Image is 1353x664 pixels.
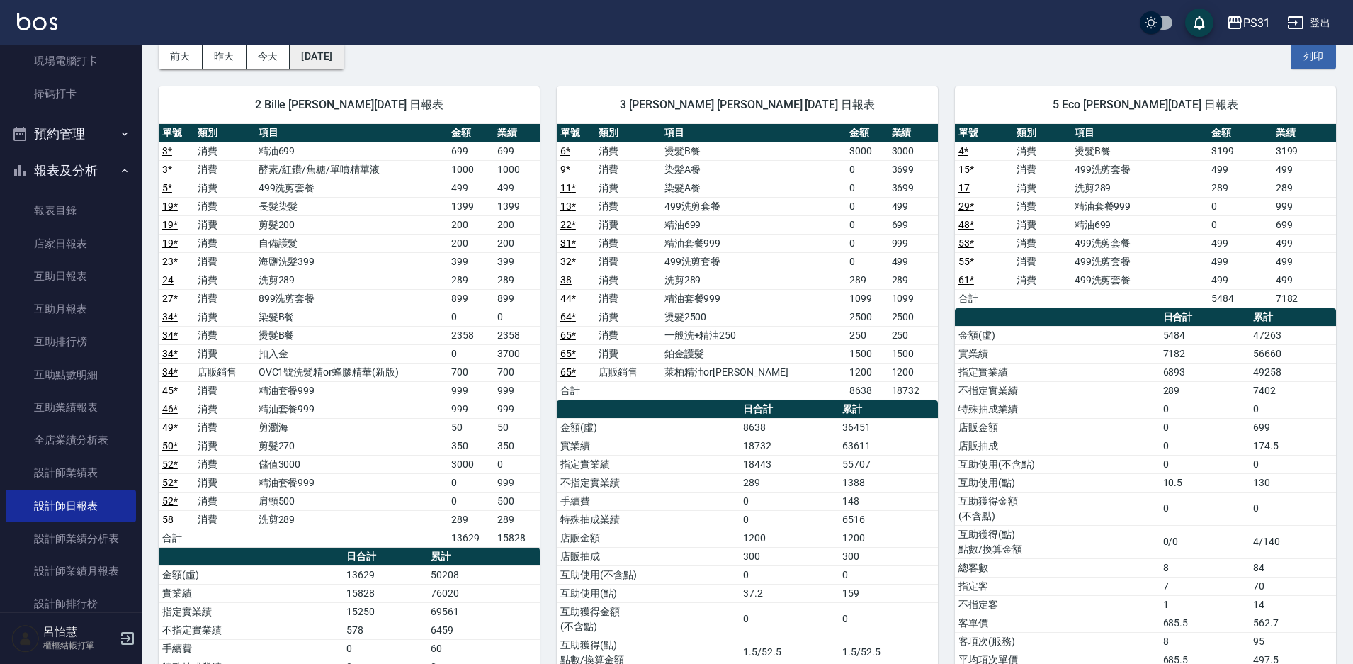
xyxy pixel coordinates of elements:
[557,437,740,455] td: 實業績
[846,124,888,142] th: 金額
[888,160,938,179] td: 3699
[255,252,448,271] td: 海鹽洗髮399
[255,289,448,308] td: 899洗剪套餐
[557,492,740,510] td: 手續費
[595,289,661,308] td: 消費
[43,639,115,652] p: 櫃檯結帳打單
[1272,234,1336,252] td: 499
[159,43,203,69] button: 前天
[194,363,255,381] td: 店販銷售
[494,455,540,473] td: 0
[494,179,540,197] td: 499
[1013,234,1071,252] td: 消費
[1208,289,1272,308] td: 5484
[661,308,847,326] td: 燙髮2500
[1208,142,1272,160] td: 3199
[1208,234,1272,252] td: 499
[595,179,661,197] td: 消費
[494,215,540,234] td: 200
[6,424,136,456] a: 全店業績分析表
[6,152,136,189] button: 報表及分析
[159,529,194,547] td: 合計
[839,437,938,455] td: 63611
[888,308,938,326] td: 2500
[1250,418,1336,437] td: 699
[595,197,661,215] td: 消費
[448,271,494,289] td: 289
[1250,344,1336,363] td: 56660
[839,492,938,510] td: 148
[255,437,448,455] td: 剪髮270
[1160,381,1250,400] td: 289
[557,418,740,437] td: 金額(虛)
[194,326,255,344] td: 消費
[1071,142,1208,160] td: 燙髮B餐
[888,142,938,160] td: 3000
[1250,308,1336,327] th: 累計
[1013,142,1071,160] td: 消費
[958,182,970,193] a: 17
[448,492,494,510] td: 0
[194,308,255,326] td: 消費
[955,124,1013,142] th: 單號
[955,437,1160,455] td: 店販抽成
[1243,14,1270,32] div: PS31
[740,473,839,492] td: 289
[846,289,888,308] td: 1099
[1250,363,1336,381] td: 49258
[595,234,661,252] td: 消費
[557,381,595,400] td: 合計
[159,124,540,548] table: a dense table
[194,271,255,289] td: 消費
[846,197,888,215] td: 0
[494,142,540,160] td: 699
[159,124,194,142] th: 單號
[448,160,494,179] td: 1000
[560,274,572,286] a: 38
[17,13,57,30] img: Logo
[1160,455,1250,473] td: 0
[1281,10,1336,36] button: 登出
[839,510,938,529] td: 6516
[494,381,540,400] td: 999
[194,492,255,510] td: 消費
[1071,160,1208,179] td: 499洗剪套餐
[255,400,448,418] td: 精油套餐999
[255,473,448,492] td: 精油套餐999
[661,142,847,160] td: 燙髮B餐
[255,179,448,197] td: 499洗剪套餐
[448,142,494,160] td: 699
[194,400,255,418] td: 消費
[6,116,136,152] button: 預約管理
[494,437,540,455] td: 350
[661,124,847,142] th: 項目
[1208,197,1272,215] td: 0
[1250,473,1336,492] td: 130
[448,437,494,455] td: 350
[1250,326,1336,344] td: 47263
[839,547,938,565] td: 300
[194,455,255,473] td: 消費
[661,197,847,215] td: 499洗剪套餐
[740,437,839,455] td: 18732
[1250,381,1336,400] td: 7402
[1160,308,1250,327] th: 日合計
[255,215,448,234] td: 剪髮200
[557,547,740,565] td: 店販抽成
[194,473,255,492] td: 消費
[740,510,839,529] td: 0
[888,271,938,289] td: 289
[846,142,888,160] td: 3000
[595,142,661,160] td: 消費
[6,293,136,325] a: 互助月報表
[255,492,448,510] td: 肩頸500
[595,160,661,179] td: 消費
[955,363,1160,381] td: 指定實業績
[162,274,174,286] a: 24
[494,529,540,547] td: 15828
[448,289,494,308] td: 899
[255,124,448,142] th: 項目
[661,363,847,381] td: 萊柏精油or[PERSON_NAME]
[6,456,136,489] a: 設計師業績表
[661,179,847,197] td: 染髮A餐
